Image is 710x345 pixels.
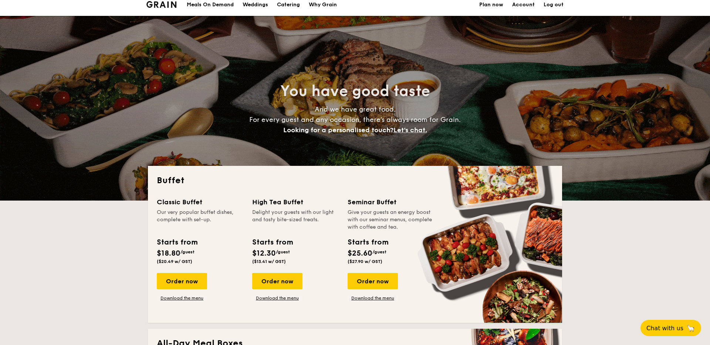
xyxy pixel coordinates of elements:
span: And we have great food. For every guest and any occasion, there’s always room for Grain. [249,105,461,134]
div: Delight your guests with our light and tasty bite-sized treats. [252,209,339,231]
div: High Tea Buffet [252,197,339,207]
span: ($20.49 w/ GST) [157,259,192,264]
a: Download the menu [348,295,398,301]
div: Classic Buffet [157,197,243,207]
span: Looking for a personalised touch? [283,126,393,134]
span: ($13.41 w/ GST) [252,259,286,264]
div: Seminar Buffet [348,197,434,207]
a: Download the menu [252,295,302,301]
span: Let's chat. [393,126,427,134]
span: $12.30 [252,249,276,258]
span: /guest [276,249,290,255]
div: Starts from [252,237,293,248]
div: Starts from [348,237,388,248]
span: $25.60 [348,249,372,258]
div: Our very popular buffet dishes, complete with set-up. [157,209,243,231]
span: You have good taste [280,82,430,100]
span: /guest [372,249,386,255]
div: Order now [157,273,207,289]
span: /guest [180,249,195,255]
div: Give your guests an energy boost with our seminar menus, complete with coffee and tea. [348,209,434,231]
span: $18.80 [157,249,180,258]
div: Order now [252,273,302,289]
a: Download the menu [157,295,207,301]
img: Grain [146,1,176,8]
a: Logotype [146,1,176,8]
span: ($27.90 w/ GST) [348,259,382,264]
span: 🦙 [686,324,695,332]
button: Chat with us🦙 [640,320,701,336]
h2: Buffet [157,175,553,187]
div: Order now [348,273,398,289]
div: Starts from [157,237,197,248]
span: Chat with us [646,325,683,332]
